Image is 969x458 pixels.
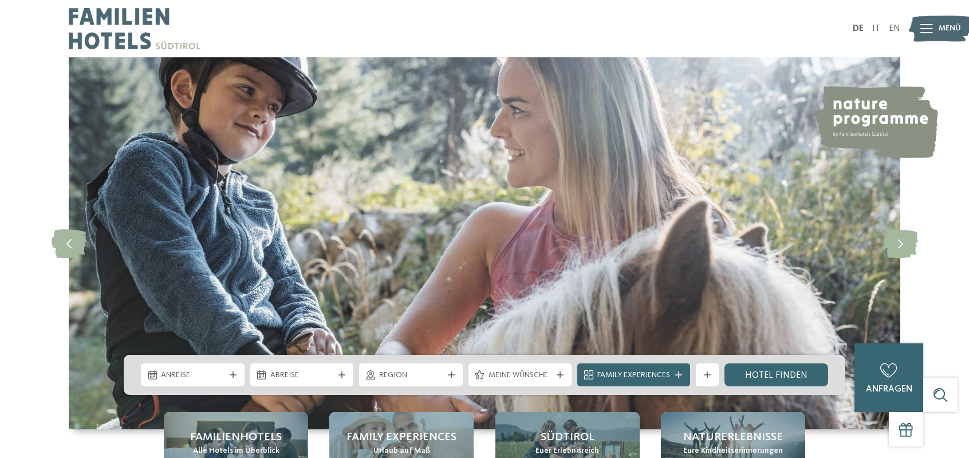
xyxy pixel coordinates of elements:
a: IT [872,24,880,33]
span: Family Experiences [346,429,456,445]
img: Familienhotels Südtirol: The happy family places [69,57,900,429]
a: Hotel finden [724,363,828,386]
span: Abreise [270,370,334,381]
span: Anreise [161,370,224,381]
span: Meine Wünsche [489,370,552,381]
span: Euer Erlebnisreich [535,445,599,457]
span: Südtirol [541,429,594,445]
span: Eure Kindheitserinnerungen [683,445,783,457]
span: anfragen [866,385,912,394]
span: Urlaub auf Maß [373,445,430,457]
img: nature programme by Familienhotels Südtirol [812,86,938,158]
a: EN [889,24,900,33]
span: Region [379,370,443,381]
a: DE [853,24,864,33]
a: anfragen [854,343,923,412]
span: Alle Hotels im Überblick [193,445,279,457]
span: Naturerlebnisse [683,429,783,445]
span: Family Experiences [597,370,670,381]
span: Familienhotels [190,429,282,445]
span: Menü [939,23,961,34]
